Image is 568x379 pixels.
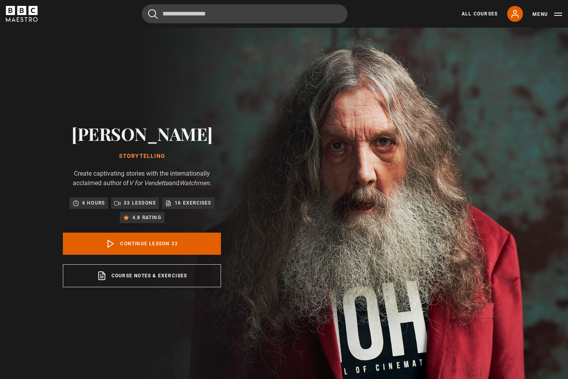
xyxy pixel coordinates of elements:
[132,214,161,222] p: 4.8 rating
[63,264,221,287] a: Course notes & exercises
[82,199,105,207] p: 6 hours
[6,6,38,22] svg: BBC Maestro
[63,153,221,159] h1: Storytelling
[462,10,498,17] a: All Courses
[124,199,156,207] p: 33 lessons
[148,9,158,19] button: Submit the search query
[179,179,209,187] i: Watchmen
[175,199,211,207] p: 16 exercises
[532,10,562,18] button: Toggle navigation
[142,4,347,23] input: Search
[129,179,169,187] i: V for Vendetta
[63,123,221,144] h2: [PERSON_NAME]
[63,169,221,188] p: Create captivating stories with the internationally acclaimed author of and .
[63,233,221,255] a: Continue lesson 23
